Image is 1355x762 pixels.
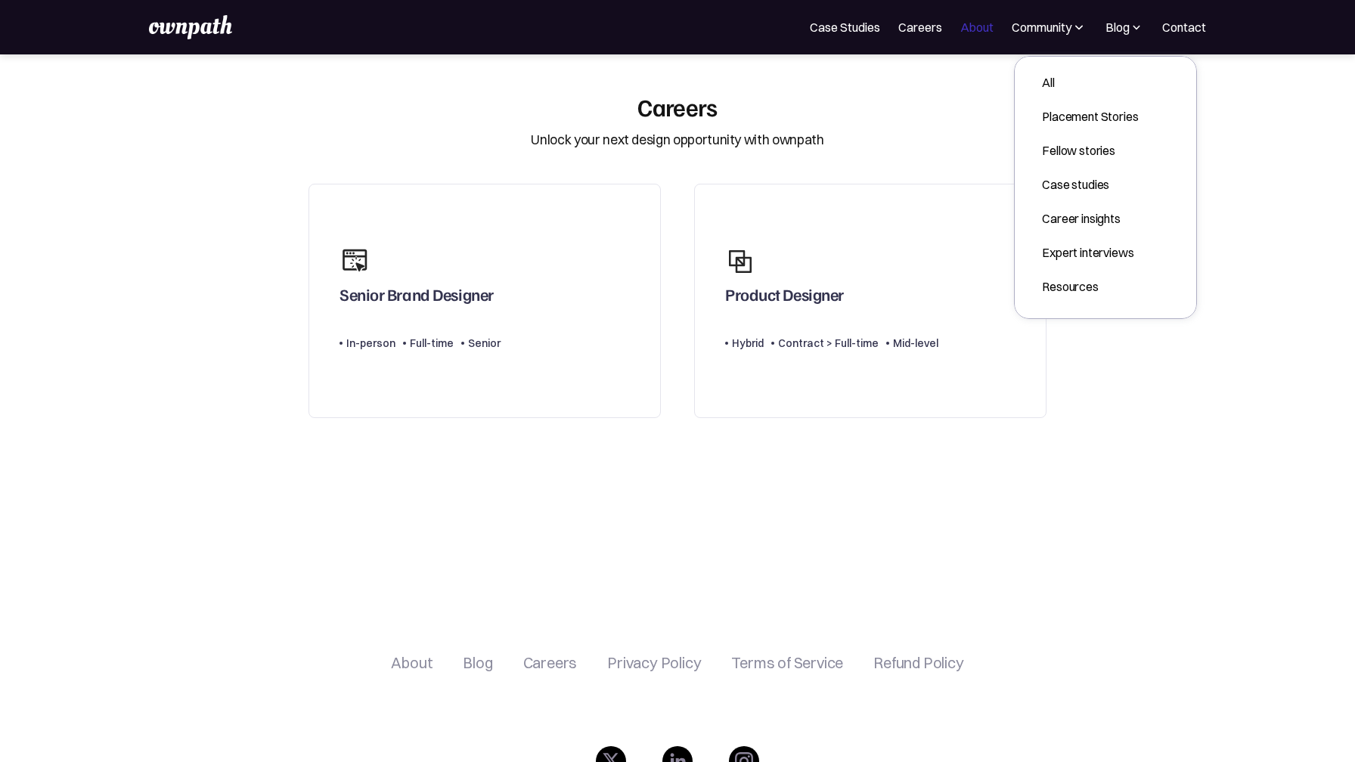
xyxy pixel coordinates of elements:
a: Contact [1162,18,1206,36]
a: Expert interviews [1030,239,1150,266]
div: Unlock your next design opportunity with ownpath [531,130,823,150]
div: Contract > Full-time [778,334,879,352]
div: In-person [346,334,395,352]
a: Refund Policy [873,654,963,672]
div: Careers [637,92,718,121]
div: Senior Brand Designer [340,284,494,311]
div: Career insights [1042,209,1138,228]
a: Case Studies [810,18,880,36]
a: Careers [898,18,942,36]
a: All [1030,69,1150,96]
div: Blog [1105,18,1144,36]
a: Senior Brand DesignerIn-personFull-timeSenior [309,184,661,419]
a: Terms of Service [731,654,843,672]
a: Privacy Policy [607,654,701,672]
div: Senior [468,334,501,352]
div: Hybrid [732,334,764,352]
a: Placement Stories [1030,103,1150,130]
a: Resources [1030,273,1150,300]
div: Case studies [1042,175,1138,194]
a: Case studies [1030,171,1150,198]
div: All [1042,73,1138,91]
a: Blog [463,654,492,672]
div: Product Designer [725,284,844,311]
a: About [391,654,433,672]
a: Career insights [1030,205,1150,232]
div: Placement Stories [1042,107,1138,125]
a: About [960,18,994,36]
div: Mid-level [893,334,938,352]
nav: Blog [1014,56,1196,319]
div: Blog [1105,18,1130,36]
div: Expert interviews [1042,243,1138,262]
div: Community [1012,18,1071,36]
div: Fellow stories [1042,141,1138,160]
a: Product DesignerHybridContract > Full-timeMid-level [694,184,1046,419]
div: Community [1012,18,1087,36]
a: Fellow stories [1030,137,1150,164]
a: Careers [523,654,578,672]
div: Resources [1042,277,1138,296]
div: Full-time [410,334,454,352]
